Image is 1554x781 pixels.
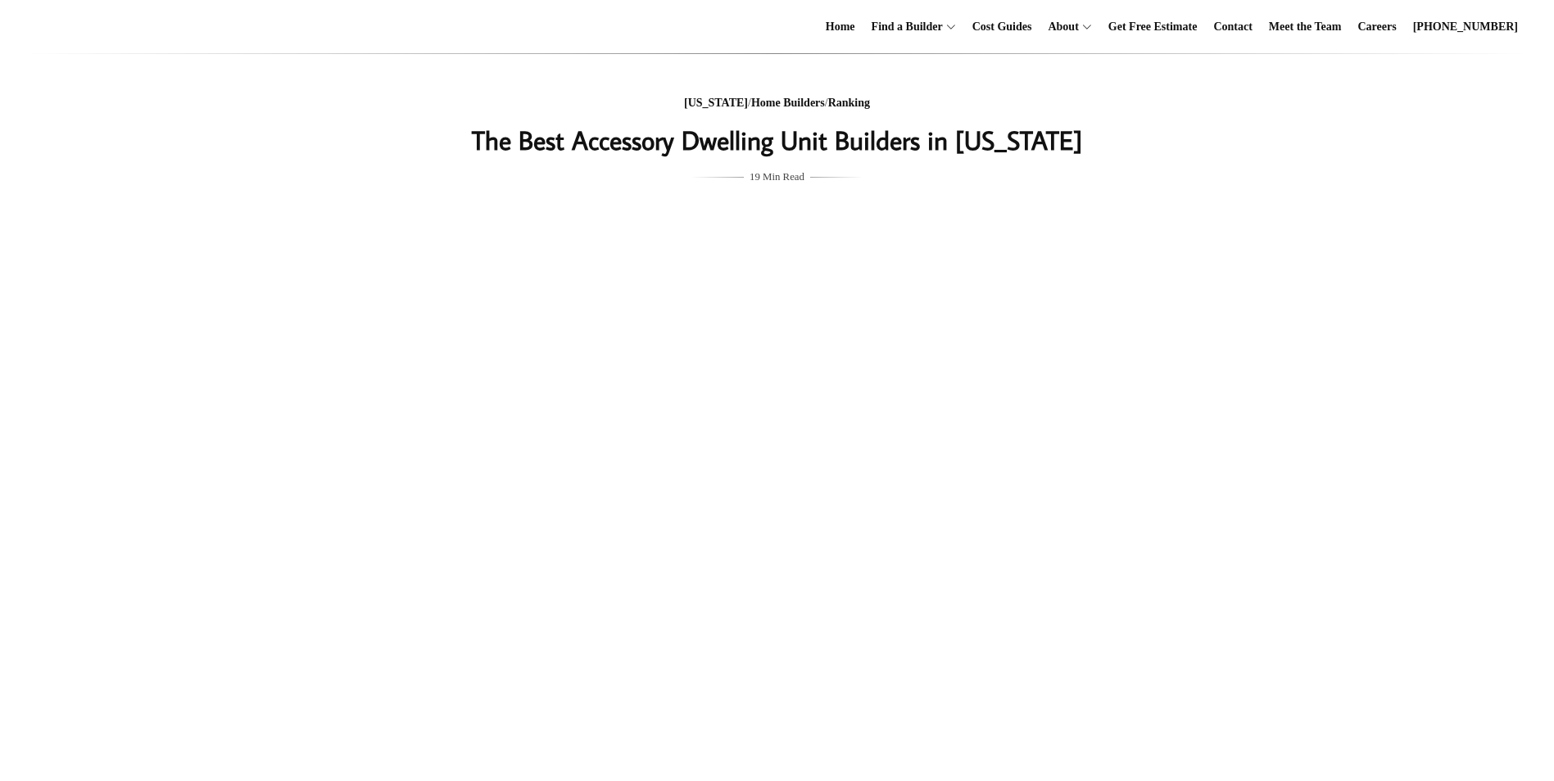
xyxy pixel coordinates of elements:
a: Ranking [828,97,870,109]
a: About [1041,1,1078,53]
a: Find a Builder [865,1,943,53]
a: Meet the Team [1262,1,1348,53]
a: Contact [1207,1,1258,53]
a: Cost Guides [966,1,1039,53]
a: Get Free Estimate [1102,1,1204,53]
a: Home Builders [751,97,825,109]
a: [PHONE_NUMBER] [1407,1,1525,53]
h1: The Best Accessory Dwelling Unit Builders in [US_STATE] [451,120,1104,160]
span: 19 Min Read [750,168,804,186]
a: Home [819,1,862,53]
a: Careers [1352,1,1403,53]
a: [US_STATE] [684,97,748,109]
div: / / [451,93,1104,114]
